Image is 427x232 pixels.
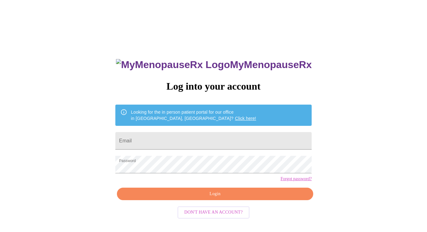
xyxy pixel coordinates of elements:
h3: MyMenopauseRx [116,59,312,71]
h3: Log into your account [115,81,312,92]
span: Don't have an account? [184,209,243,216]
img: MyMenopauseRx Logo [116,59,230,71]
button: Don't have an account? [178,206,250,219]
button: Login [117,188,313,200]
a: Click here! [235,116,256,121]
div: Looking for the in person patient portal for our office in [GEOGRAPHIC_DATA], [GEOGRAPHIC_DATA]? [131,106,256,124]
span: Login [124,190,306,198]
a: Don't have an account? [176,209,251,215]
a: Forgot password? [280,176,312,181]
